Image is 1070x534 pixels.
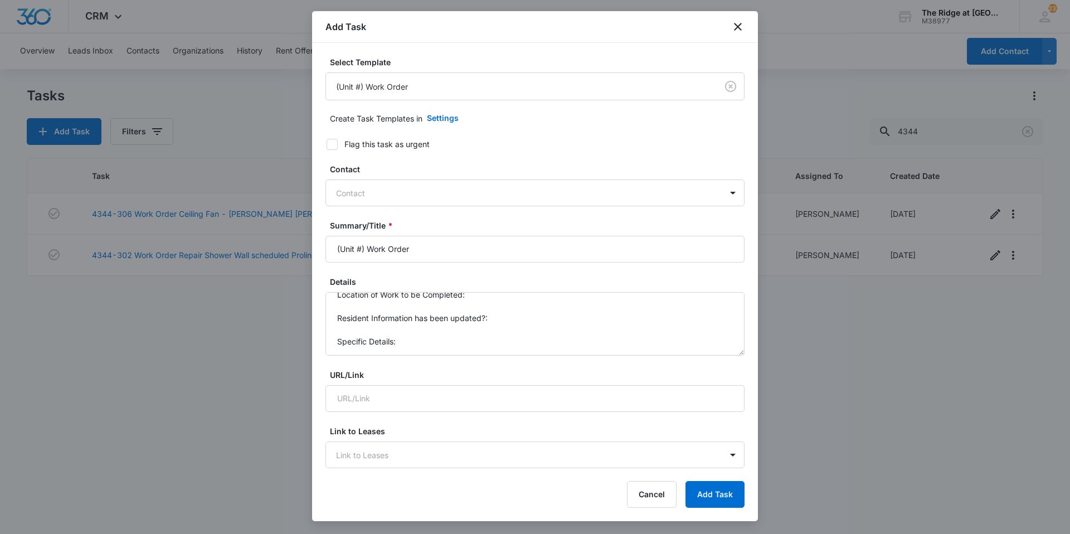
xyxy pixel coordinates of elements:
button: Settings [416,105,470,132]
label: Link to Leases [330,425,749,437]
input: Summary/Title [325,236,745,263]
label: Details [330,276,749,288]
label: Select Template [330,56,749,68]
button: Add Task [685,481,745,508]
input: URL/Link [325,385,745,412]
button: Clear [722,77,740,95]
label: Contact [330,163,749,175]
p: Create Task Templates in [330,113,422,124]
button: close [731,20,745,33]
label: Summary/Title [330,220,749,231]
h1: Add Task [325,20,366,33]
textarea: Location of Work to be Completed: Resident Information has been updated?: Specific Details: [325,292,745,356]
label: URL/Link [330,369,749,381]
div: Flag this task as urgent [344,138,430,150]
button: Cancel [627,481,677,508]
